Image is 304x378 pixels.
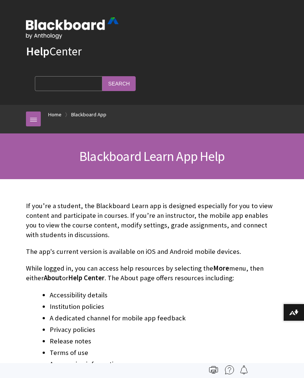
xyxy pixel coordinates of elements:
[50,313,278,323] li: A dedicated channel for mobile app feedback
[50,290,278,300] li: Accessibility details
[213,264,229,272] span: More
[26,247,278,256] p: The app's current version is available on iOS and Android mobile devices.
[225,365,234,374] img: More help
[50,301,278,312] li: Institution policies
[50,324,278,335] li: Privacy policies
[44,274,62,282] span: About
[26,17,119,39] img: Blackboard by Anthology
[68,274,105,282] span: Help Center
[26,44,49,59] strong: Help
[239,365,248,374] img: Follow this page
[48,110,62,119] a: Home
[50,336,278,346] li: Release notes
[26,264,278,283] p: While logged in, you can access help resources by selecting the menu, then either or . The About ...
[79,148,225,165] span: Blackboard Learn App Help
[102,76,136,91] input: Search
[71,110,106,119] a: Blackboard App
[26,44,82,59] a: HelpCenter
[26,201,278,240] p: If you’re a student, the Blackboard Learn app is designed especially for you to view content and ...
[50,348,278,358] li: Terms of use
[50,359,278,369] li: App version information
[209,365,218,374] img: Print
